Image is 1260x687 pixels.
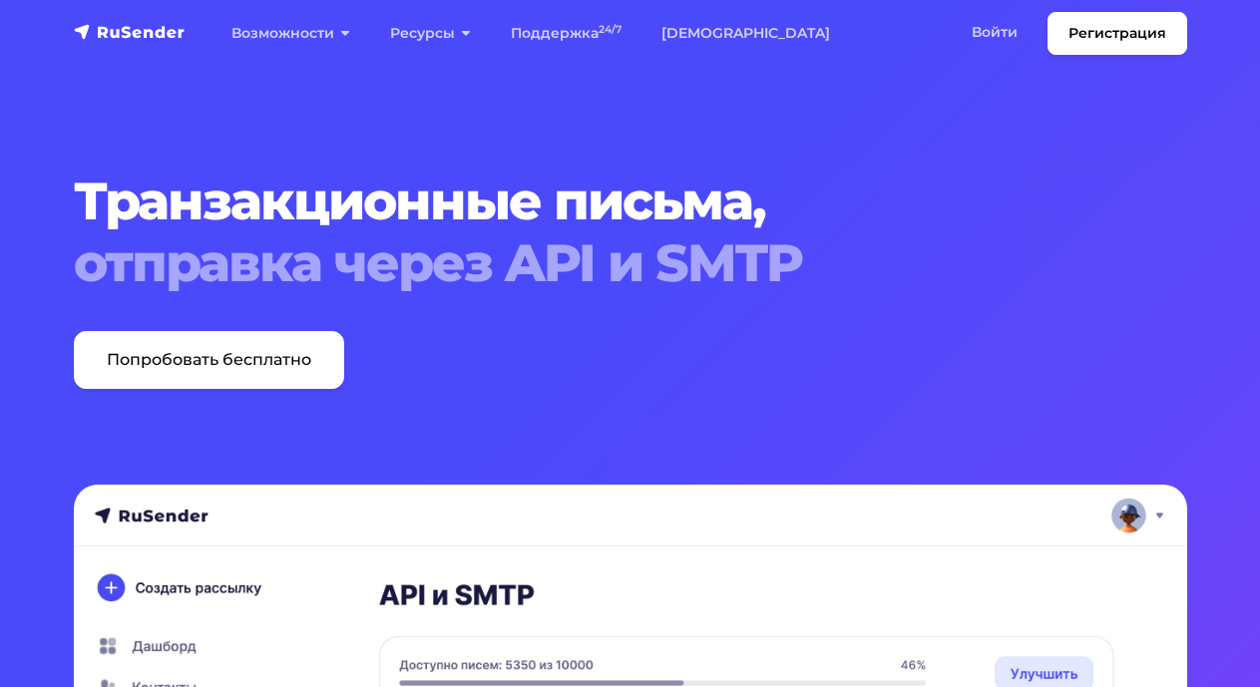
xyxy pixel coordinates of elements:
[599,23,622,36] sup: 24/7
[74,22,186,42] img: RuSender
[370,13,491,54] a: Ресурсы
[952,12,1038,53] a: Войти
[74,232,1187,294] span: отправка через API и SMTP
[641,13,850,54] a: [DEMOGRAPHIC_DATA]
[211,13,370,54] a: Возможности
[491,13,641,54] a: Поддержка24/7
[74,331,344,389] a: Попробовать бесплатно
[74,171,1187,295] h1: Транзакционные письма,
[1048,12,1187,55] a: Регистрация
